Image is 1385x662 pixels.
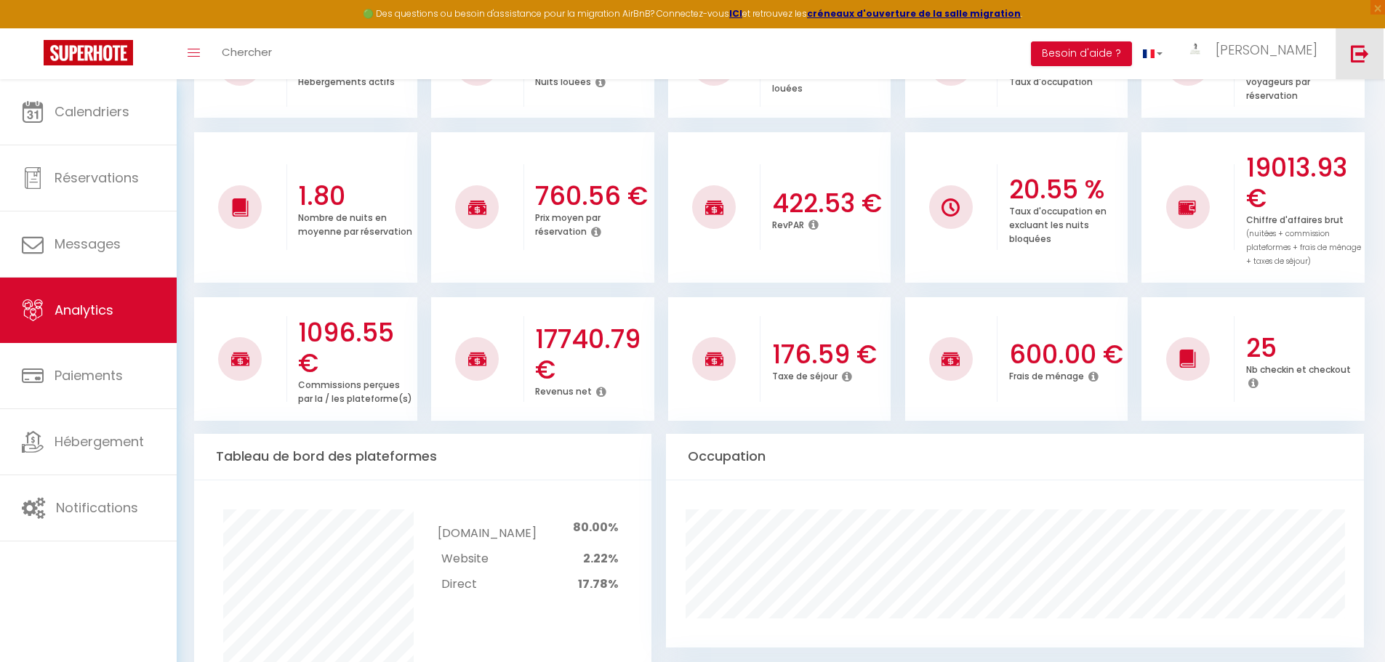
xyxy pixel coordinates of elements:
span: 80.00% [573,519,618,536]
a: créneaux d'ouverture de la salle migration [807,7,1021,20]
span: 17.78% [578,576,618,592]
p: Frais de ménage [1009,367,1084,382]
span: Hébergement [55,432,144,451]
span: Messages [55,235,121,253]
img: logout [1351,44,1369,62]
span: 2.22% [583,550,618,567]
span: Analytics [55,301,113,319]
p: Taux d'occupation [1009,73,1093,88]
h3: 1096.55 € [298,318,414,379]
button: Ouvrir le widget de chat LiveChat [12,6,55,49]
h3: 1.80 [298,181,414,211]
td: [DOMAIN_NAME] [438,509,536,546]
p: Hébergements actifs [298,73,395,88]
h3: 19013.93 € [1246,153,1362,214]
h3: 600.00 € [1009,339,1125,370]
td: Website [438,546,536,571]
span: Réservations [55,169,139,187]
p: Revenus net [535,382,592,397]
img: ... [1184,41,1206,58]
a: ... [PERSON_NAME] [1173,28,1336,79]
h3: 17740.79 € [535,324,651,385]
a: Chercher [211,28,283,79]
p: Chiffre d'affaires brut [1246,211,1361,267]
p: Nuits louées [535,73,591,88]
p: Prix moyen par réservation [535,209,601,238]
p: Commissions perçues par la / les plateforme(s) [298,376,412,405]
h3: 422.53 € [772,188,888,219]
img: NO IMAGE [942,198,960,217]
p: Nombre moyen de voyageurs par réservation [1246,59,1330,102]
td: Direct [438,571,536,597]
div: Occupation [666,434,1364,480]
p: Nuits restantes non louées [772,65,862,94]
p: Nombre de nuits en moyenne par réservation [298,209,412,238]
h3: 760.56 € [535,181,651,211]
img: Super Booking [44,40,133,65]
span: [PERSON_NAME] [1216,41,1317,59]
p: Taxe de séjour [772,367,838,382]
a: ICI [729,7,742,20]
span: Notifications [56,498,138,517]
p: Nb checkin et checkout [1246,360,1351,376]
p: RevPAR [772,216,804,231]
span: Chercher [222,44,272,60]
span: Paiements [55,366,123,384]
h3: 20.55 % [1009,174,1125,205]
button: Besoin d'aide ? [1031,41,1132,66]
h3: 25 [1246,333,1362,363]
img: NO IMAGE [1179,198,1197,216]
div: Tableau de bord des plateformes [194,434,651,480]
span: Calendriers [55,102,129,121]
span: (nuitées + commission plateformes + frais de ménage + taxes de séjour) [1246,228,1361,267]
p: Taux d'occupation en excluant les nuits bloquées [1009,202,1107,245]
h3: 176.59 € [772,339,888,370]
